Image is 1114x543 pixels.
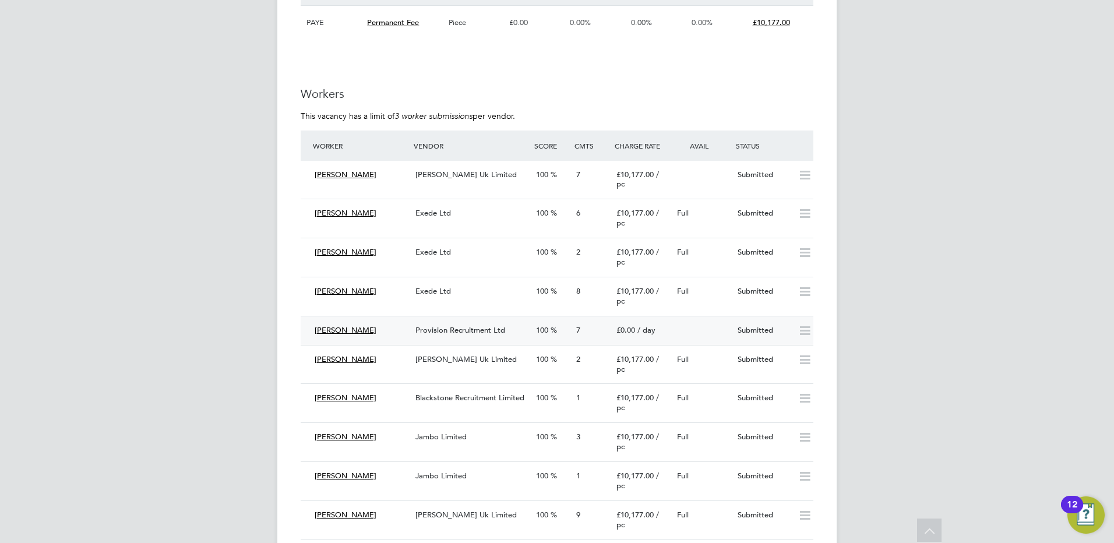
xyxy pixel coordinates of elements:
span: Jambo Limited [415,432,467,442]
span: / pc [616,510,659,530]
span: 1 [576,393,580,403]
div: Submitted [733,506,794,525]
span: Provision Recruitment Ltd [415,325,505,335]
div: Submitted [733,428,794,447]
span: 9 [576,510,580,520]
span: 0.00% [631,17,652,27]
span: [PERSON_NAME] Uk Limited [415,510,517,520]
div: Piece [446,6,506,40]
span: / pc [616,247,659,267]
span: 1 [576,471,580,481]
span: Exede Ltd [415,208,451,218]
span: [PERSON_NAME] [315,208,376,218]
span: / pc [616,393,659,412]
span: 3 [576,432,580,442]
div: Cmts [572,135,612,156]
span: £10,177.00 [616,208,654,218]
div: Vendor [411,135,531,156]
span: [PERSON_NAME] [315,432,376,442]
div: £0.00 [506,6,567,40]
span: £0.00 [616,325,635,335]
span: £10,177.00 [616,247,654,257]
span: £10,177.00 [616,432,654,442]
div: Submitted [733,321,794,340]
span: [PERSON_NAME] [315,354,376,364]
span: Jambo Limited [415,471,467,481]
span: Full [677,286,689,296]
span: [PERSON_NAME] [315,170,376,179]
span: 7 [576,325,580,335]
div: Submitted [733,243,794,262]
div: PAYE [304,6,364,40]
span: / pc [616,354,659,374]
span: 100 [536,471,548,481]
span: Permanent Fee [367,17,419,27]
span: / pc [616,471,659,491]
span: [PERSON_NAME] Uk Limited [415,354,517,364]
span: 7 [576,170,580,179]
span: 100 [536,208,548,218]
div: Worker [310,135,411,156]
span: [PERSON_NAME] [315,247,376,257]
span: £10,177.00 [753,17,790,27]
span: £10,177.00 [616,510,654,520]
span: 100 [536,510,548,520]
span: / pc [616,208,659,228]
span: / day [637,325,655,335]
div: Submitted [733,282,794,301]
span: 100 [536,354,548,364]
button: Open Resource Center, 12 new notifications [1067,496,1105,534]
h3: Workers [301,86,813,101]
span: 0.00% [692,17,713,27]
span: / pc [616,170,659,189]
span: 2 [576,354,580,364]
span: 8 [576,286,580,296]
span: Full [677,354,689,364]
span: [PERSON_NAME] [315,325,376,335]
span: £10,177.00 [616,354,654,364]
div: Avail [672,135,733,156]
span: 0.00% [570,17,591,27]
span: 6 [576,208,580,218]
span: 100 [536,286,548,296]
span: Full [677,510,689,520]
span: £10,177.00 [616,393,654,403]
span: [PERSON_NAME] [315,286,376,296]
div: Submitted [733,389,794,408]
div: Submitted [733,204,794,223]
div: Status [733,135,813,156]
span: / pc [616,286,659,306]
em: 3 worker submissions [394,111,473,121]
span: 100 [536,432,548,442]
span: £10,177.00 [616,471,654,481]
span: Exede Ltd [415,286,451,296]
span: Full [677,208,689,218]
div: Submitted [733,350,794,369]
span: Exede Ltd [415,247,451,257]
span: 2 [576,247,580,257]
div: Submitted [733,165,794,185]
span: 100 [536,393,548,403]
span: 100 [536,325,548,335]
div: Charge Rate [612,135,672,156]
span: 100 [536,247,548,257]
span: Full [677,432,689,442]
p: This vacancy has a limit of per vendor. [301,111,813,121]
div: 12 [1067,505,1077,520]
span: Full [677,471,689,481]
span: / pc [616,432,659,452]
span: Blackstone Recruitment Limited [415,393,524,403]
div: Submitted [733,467,794,486]
span: [PERSON_NAME] [315,393,376,403]
span: £10,177.00 [616,286,654,296]
div: Score [531,135,572,156]
span: [PERSON_NAME] [315,510,376,520]
span: Full [677,247,689,257]
span: £10,177.00 [616,170,654,179]
span: 100 [536,170,548,179]
span: [PERSON_NAME] Uk Limited [415,170,517,179]
span: Full [677,393,689,403]
span: [PERSON_NAME] [315,471,376,481]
